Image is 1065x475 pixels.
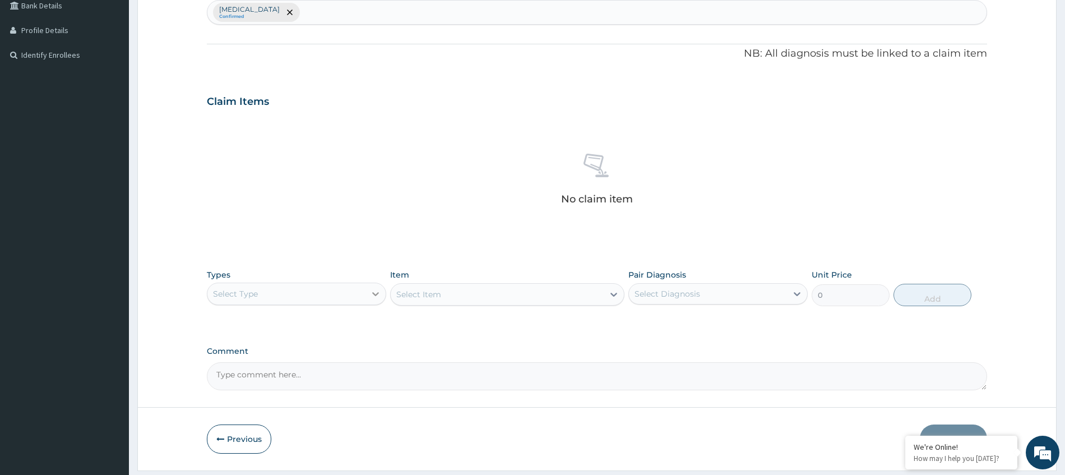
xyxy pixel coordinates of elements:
[6,306,214,345] textarea: Type your message and hit 'Enter'
[390,269,409,280] label: Item
[812,269,852,280] label: Unit Price
[213,288,258,299] div: Select Type
[635,288,700,299] div: Select Diagnosis
[285,7,295,17] span: remove selection option
[561,193,633,205] p: No claim item
[219,14,280,20] small: Confirmed
[914,454,1009,463] p: How may I help you today?
[207,425,271,454] button: Previous
[207,96,269,108] h3: Claim Items
[184,6,211,33] div: Minimize live chat window
[58,63,188,77] div: Chat with us now
[628,269,686,280] label: Pair Diagnosis
[219,5,280,14] p: [MEDICAL_DATA]
[207,47,987,61] p: NB: All diagnosis must be linked to a claim item
[65,141,155,255] span: We're online!
[207,347,987,356] label: Comment
[920,425,987,454] button: Submit
[893,284,971,306] button: Add
[21,56,45,84] img: d_794563401_company_1708531726252_794563401
[207,270,230,280] label: Types
[914,442,1009,452] div: We're Online!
